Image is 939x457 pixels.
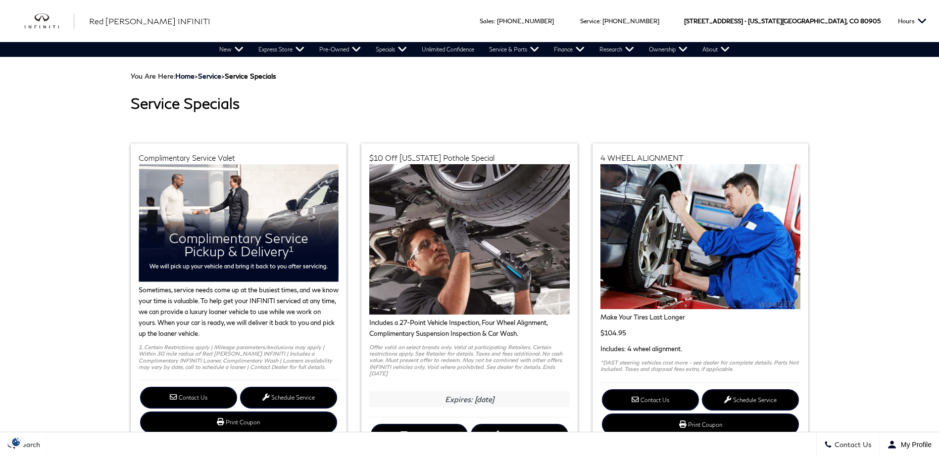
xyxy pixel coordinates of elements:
[480,17,494,25] span: Sales
[312,42,368,57] a: Pre-Owned
[25,13,74,29] img: INFINITI
[832,441,872,449] span: Contact Us
[600,164,801,309] img: Red Noland INFINITI Service Center
[15,441,40,449] span: Search
[369,344,570,376] p: Offer valid on select brands only. Valid at participating Retailers. Certain restrictions apply. ...
[198,72,276,80] span: >
[684,17,881,25] a: [STREET_ADDRESS] • [US_STATE][GEOGRAPHIC_DATA], CO 80905
[371,424,468,446] a: Contact Us
[471,424,568,446] a: Schedule Service
[251,42,312,57] a: Express Store
[131,95,809,111] h1: Service Specials
[600,154,801,162] h2: 4 WHEEL ALIGNMENT
[89,15,210,27] a: Red [PERSON_NAME] INFINITI
[445,395,494,404] em: Expires: [DATE]
[497,17,554,25] a: [PHONE_NUMBER]
[131,72,809,80] div: Breadcrumbs
[368,42,414,57] a: Specials
[5,437,28,447] section: Click to Open Cookie Consent Modal
[880,432,939,457] button: Open user profile menu
[600,343,801,354] p: Includes: 4 wheel alignment.
[5,437,28,447] img: Opt-Out Icon
[198,72,221,80] a: Service
[175,72,195,80] a: Home
[25,13,74,29] a: infiniti
[140,387,237,409] a: Contact Us
[642,42,695,57] a: Ownership
[546,42,592,57] a: Finance
[602,413,799,435] a: Print Coupon
[139,284,339,339] p: Sometimes, service needs come up at the busiest times, and we know your time is valuable. To help...
[175,72,276,80] span: >
[599,17,601,25] span: :
[600,359,801,372] p: *DAST steering vehicles cost more - see dealer for complete details. Parts Not Included. Taxes an...
[414,42,482,57] a: Unlimited Confidence
[240,387,337,409] a: Schedule Service
[139,344,339,370] p: 1. Certain Restrictions apply | Mileage parameters/exclusions may apply | Within 30 mile radius o...
[592,42,642,57] a: Research
[482,42,546,57] a: Service & Parts
[600,327,801,338] p: $104.95
[225,72,276,80] strong: Service Specials
[140,411,338,433] a: Print Coupon
[89,16,210,26] span: Red [PERSON_NAME] INFINITI
[702,389,799,411] a: Schedule Service
[369,154,570,162] h2: $10 Off [US_STATE] Pothole Special
[494,17,495,25] span: :
[369,317,570,339] p: Includes a 27-Point Vehicle Inspection, Four Wheel Alignment, Complimentary Suspension Inspection...
[897,441,932,449] span: My Profile
[580,17,599,25] span: Service
[139,154,339,162] h2: Complimentary Service Valet
[602,17,659,25] a: [PHONE_NUMBER]
[695,42,737,57] a: About
[212,42,251,57] a: New
[212,42,737,57] nav: Main Navigation
[600,312,801,322] p: Make Your Tires Last Longer
[602,389,699,411] a: Contact Us
[131,72,276,80] span: You Are Here:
